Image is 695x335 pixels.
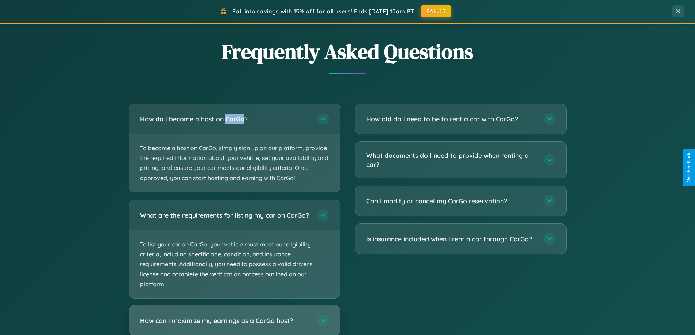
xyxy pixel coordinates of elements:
h3: What documents do I need to provide when renting a car? [366,151,536,169]
h3: What are the requirements for listing my car on CarGo? [140,210,310,219]
h3: Can I modify or cancel my CarGo reservation? [366,196,536,206]
p: To become a host on CarGo, simply sign up on our platform, provide the required information about... [129,134,340,192]
span: Fall into savings with 15% off for all users! Ends [DATE] 10am PT. [232,8,415,15]
h3: How can I maximize my earnings as a CarGo host? [140,316,310,325]
p: To list your car on CarGo, your vehicle must meet our eligibility criteria, including specific ag... [129,230,340,298]
h3: How do I become a host on CarGo? [140,114,310,124]
h3: Is insurance included when I rent a car through CarGo? [366,234,536,244]
h3: How old do I need to be to rent a car with CarGo? [366,114,536,124]
button: FALL15 [421,5,451,17]
h2: Frequently Asked Questions [129,38,567,66]
div: Give Feedback [686,153,691,182]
